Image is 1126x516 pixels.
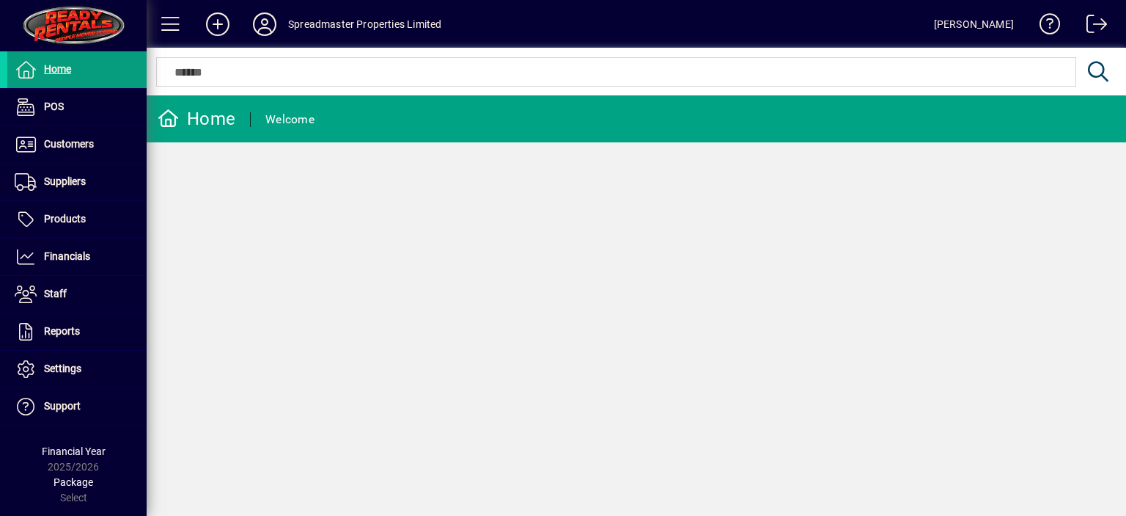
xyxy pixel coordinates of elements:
span: Products [44,213,86,225]
button: Add [194,11,241,37]
span: Reports [44,325,80,337]
span: Financial Year [42,446,106,457]
span: POS [44,101,64,112]
div: [PERSON_NAME] [934,12,1014,36]
span: Package [54,476,93,488]
a: Customers [7,126,147,163]
a: Suppliers [7,164,147,200]
span: Settings [44,363,81,374]
a: Knowledge Base [1029,3,1061,51]
a: Logout [1075,3,1108,51]
div: Home [158,107,235,131]
span: Financials [44,250,90,262]
div: Welcome [265,108,314,131]
a: POS [7,89,147,126]
span: Support [44,400,81,412]
a: Financials [7,239,147,275]
div: Spreadmaster Properties Limited [288,12,441,36]
span: Staff [44,288,67,299]
a: Reports [7,313,147,350]
button: Profile [241,11,288,37]
a: Staff [7,276,147,313]
a: Settings [7,351,147,388]
span: Customers [44,138,94,150]
span: Home [44,63,71,75]
a: Support [7,388,147,425]
span: Suppliers [44,175,86,187]
a: Products [7,201,147,238]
